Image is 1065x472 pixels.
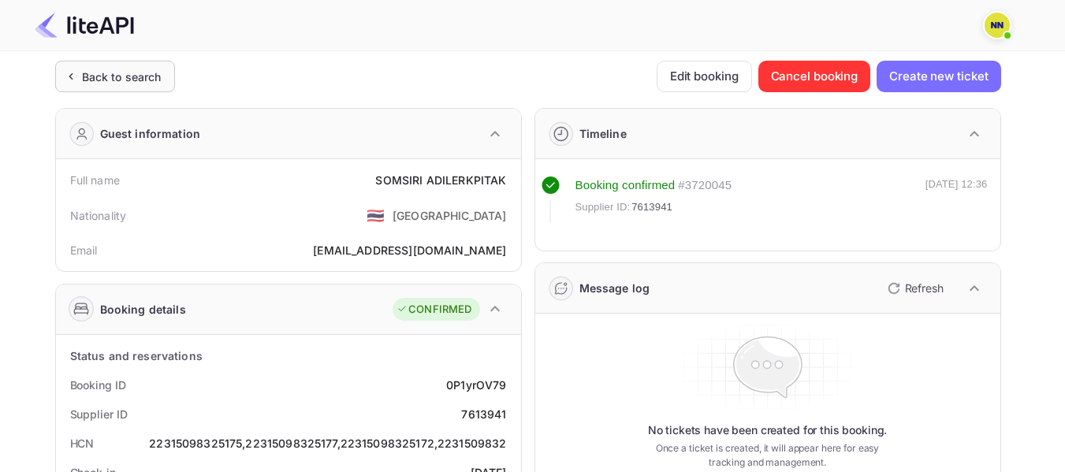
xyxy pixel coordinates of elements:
div: 22315098325175,22315098325177,22315098325172,2231509832 [149,435,506,452]
span: United States [367,201,385,229]
span: 7613941 [631,199,672,215]
div: Booking details [100,301,186,318]
div: SOMSIRI ADILERKPITAK [375,172,506,188]
button: Create new ticket [877,61,1000,92]
div: CONFIRMED [397,302,471,318]
div: Booking ID [70,377,126,393]
span: Supplier ID: [575,199,631,215]
div: 7613941 [461,406,506,422]
div: [GEOGRAPHIC_DATA] [393,207,507,224]
img: LiteAPI Logo [35,13,134,38]
button: Cancel booking [758,61,871,92]
p: Once a ticket is created, it will appear here for easy tracking and management. [643,441,892,470]
div: Guest information [100,125,201,142]
div: 0P1yrOV79 [446,377,506,393]
div: HCN [70,435,95,452]
div: # 3720045 [678,177,732,195]
div: Full name [70,172,120,188]
img: N/A N/A [985,13,1010,38]
div: [DATE] 12:36 [925,177,988,222]
div: [EMAIL_ADDRESS][DOMAIN_NAME] [313,242,506,258]
p: Refresh [905,280,944,296]
div: Booking confirmed [575,177,676,195]
div: Supplier ID [70,406,128,422]
div: Message log [579,280,650,296]
div: Back to search [82,69,162,85]
div: Email [70,242,98,258]
button: Refresh [878,276,950,301]
div: Status and reservations [70,347,203,364]
button: Edit booking [657,61,752,92]
p: No tickets have been created for this booking. [648,422,888,438]
div: Timeline [579,125,627,142]
div: Nationality [70,207,127,224]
